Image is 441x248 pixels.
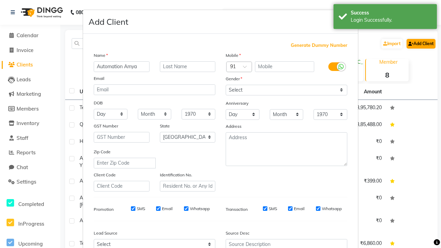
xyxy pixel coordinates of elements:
[322,206,342,212] label: Whatsapp
[160,61,216,72] input: Last Name
[269,206,277,212] label: SMS
[94,123,118,129] label: GST Number
[226,206,248,213] label: Transaction
[226,123,242,130] label: Address
[94,61,150,72] input: First Name
[226,52,241,59] label: Mobile
[160,172,192,178] label: Identification No.
[94,52,108,59] label: Name
[294,206,305,212] label: Email
[94,149,111,155] label: Zip Code
[94,172,116,178] label: Client Code
[94,158,156,168] input: Enter Zip Code
[94,230,117,236] label: Lead Source
[351,9,432,17] div: Success
[351,17,432,24] div: Login Successfully.
[137,206,145,212] label: SMS
[94,206,114,213] label: Promotion
[160,181,216,192] input: Resident No. or Any Id
[160,123,170,129] label: State
[94,84,215,95] input: Email
[89,15,128,28] h4: Add Client
[94,132,150,143] input: GST Number
[94,75,104,82] label: Email
[162,206,173,212] label: Email
[226,100,248,106] label: Anniversary
[226,230,249,236] label: Source Desc
[291,42,347,49] span: Generate Dummy Number
[226,76,242,82] label: Gender
[190,206,210,212] label: Whatsapp
[94,181,150,192] input: Client Code
[255,61,315,72] input: Mobile
[94,100,103,106] label: DOB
